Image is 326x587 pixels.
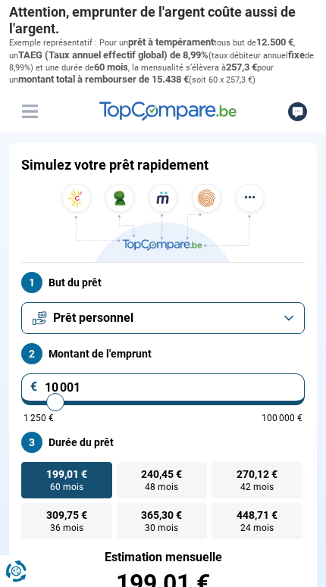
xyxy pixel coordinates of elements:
[53,310,133,326] span: Prêt personnel
[240,482,274,492] span: 42 mois
[18,100,41,123] button: Menu
[99,101,237,121] img: TopCompare
[237,510,277,520] span: 448,71 €
[145,482,178,492] span: 48 mois
[18,49,208,61] span: TAEG (Taux annuel effectif global) de 8,99%
[145,523,178,532] span: 30 mois
[141,510,182,520] span: 365,30 €
[256,36,293,48] span: 12.500 €
[24,414,54,423] span: 1 250 €
[288,49,305,61] span: fixe
[21,551,305,564] div: Estimation mensuelle
[21,272,305,293] label: But du prêt
[21,157,208,173] h1: Simulez votre prêt rapidement
[21,432,305,453] label: Durée du prêt
[9,4,317,36] p: Attention, emprunter de l'argent coûte aussi de l'argent.
[50,523,83,532] span: 36 mois
[50,482,83,492] span: 60 mois
[21,343,305,364] label: Montant de l'emprunt
[9,36,317,86] p: Exemple représentatif : Pour un tous but de , un (taux débiteur annuel de 8,99%) et une durée de ...
[46,469,87,479] span: 199,01 €
[141,469,182,479] span: 240,45 €
[128,36,214,48] span: prêt à tempérament
[57,184,269,262] img: TopCompare.be
[240,523,274,532] span: 24 mois
[226,61,257,73] span: 257,3 €
[237,469,277,479] span: 270,12 €
[46,510,87,520] span: 309,75 €
[21,302,305,334] button: Prêt personnel
[262,414,302,423] span: 100 000 €
[30,381,38,393] span: €
[94,61,128,73] span: 60 mois
[18,73,189,85] span: montant total à rembourser de 15.438 €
